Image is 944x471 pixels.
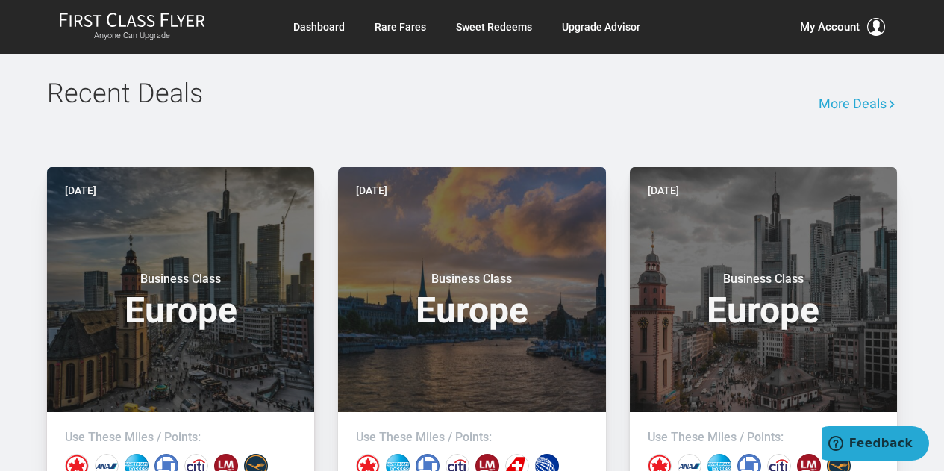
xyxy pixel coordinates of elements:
a: First Class FlyerAnyone Can Upgrade [59,12,205,42]
iframe: Opens a widget where you can find more information [822,426,929,464]
small: Business Class [670,272,857,287]
a: Dashboard [293,13,345,40]
h4: Use These Miles / Points: [65,430,296,445]
span: My Account [800,18,860,36]
time: [DATE] [648,182,679,199]
time: [DATE] [356,182,387,199]
small: Business Class [87,272,274,287]
small: Business Class [378,272,565,287]
h3: Europe [648,272,879,328]
h3: Europe [356,272,587,328]
h3: Europe [65,272,296,328]
button: My Account [800,18,885,36]
h4: Use These Miles / Points: [648,430,879,445]
img: First Class Flyer [59,12,205,28]
h2: Recent Deals [47,79,678,109]
a: Sweet Redeems [456,13,532,40]
a: Rare Fares [375,13,426,40]
h4: Use These Miles / Points: [356,430,587,445]
a: More Deals [819,79,897,128]
small: Anyone Can Upgrade [59,31,205,41]
time: [DATE] [65,182,96,199]
a: Upgrade Advisor [562,13,640,40]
